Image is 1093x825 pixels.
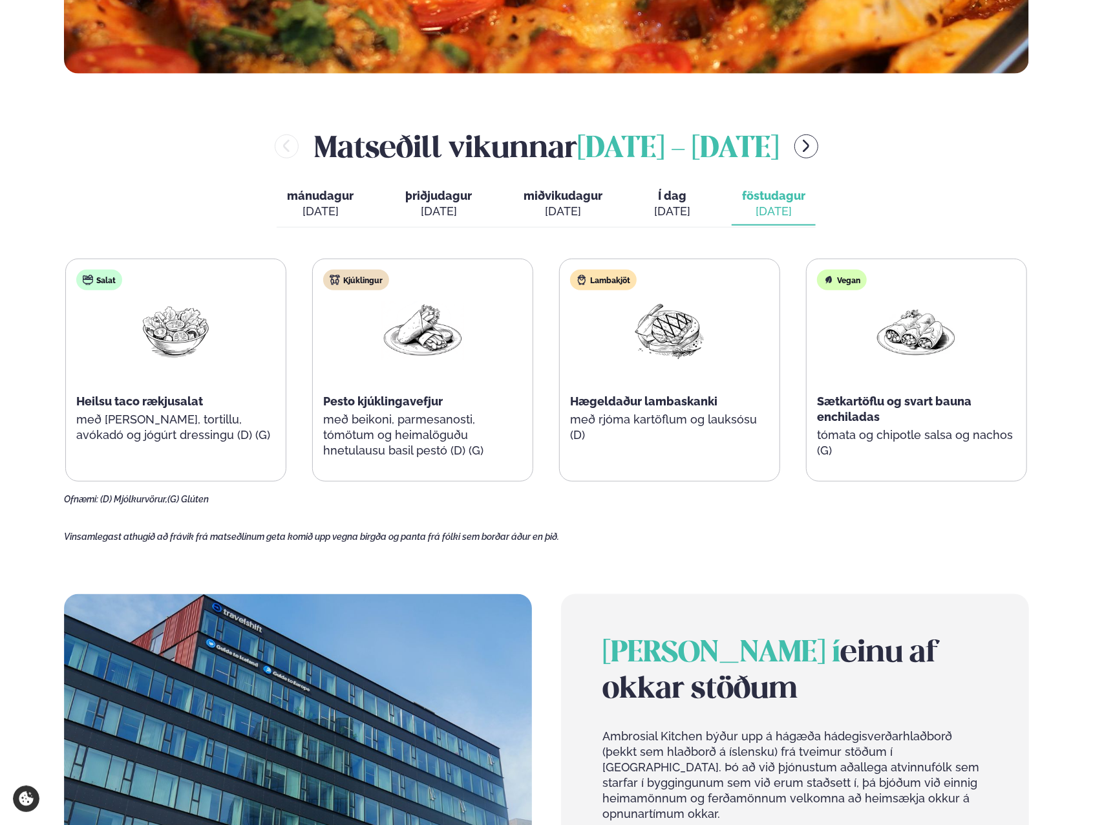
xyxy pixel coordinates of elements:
[395,183,482,226] button: þriðjudagur [DATE]
[330,275,340,285] img: chicken.svg
[405,189,472,202] span: þriðjudagur
[13,786,39,812] a: Cookie settings
[628,301,711,361] img: Beef-Meat.png
[134,301,217,361] img: Salad.png
[602,639,840,668] span: [PERSON_NAME] í
[381,301,464,361] img: Wraps.png
[742,189,805,202] span: föstudagur
[513,183,613,226] button: miðvikudagur [DATE]
[817,394,971,423] span: Sætkartöflu og svart bauna enchiladas
[602,729,988,822] p: Ambrosial Kitchen býður upp á hágæða hádegisverðarhlaðborð (þekkt sem hlaðborð á íslensku) frá tv...
[287,189,354,202] span: mánudagur
[817,270,867,290] div: Vegan
[275,134,299,158] button: menu-btn-left
[314,125,779,167] h2: Matseðill vikunnar
[76,270,122,290] div: Salat
[64,531,559,542] span: Vinsamlegast athugið að frávik frá matseðlinum geta komið upp vegna birgða og panta frá fólki sem...
[405,204,472,219] div: [DATE]
[100,494,167,504] span: (D) Mjólkurvörur,
[742,204,805,219] div: [DATE]
[76,394,203,408] span: Heilsu taco rækjusalat
[287,204,354,219] div: [DATE]
[654,204,690,219] div: [DATE]
[524,204,602,219] div: [DATE]
[875,301,958,361] img: Enchilada.png
[524,189,602,202] span: miðvikudagur
[570,394,717,408] span: Hægeldaður lambaskanki
[570,270,637,290] div: Lambakjöt
[823,275,834,285] img: Vegan.svg
[323,394,443,408] span: Pesto kjúklingavefjur
[83,275,93,285] img: salad.svg
[323,270,389,290] div: Kjúklingur
[644,183,701,226] button: Í dag [DATE]
[602,636,988,708] h2: einu af okkar stöðum
[654,188,690,204] span: Í dag
[817,427,1016,458] p: tómata og chipotle salsa og nachos (G)
[277,183,364,226] button: mánudagur [DATE]
[732,183,816,226] button: föstudagur [DATE]
[76,412,275,443] p: með [PERSON_NAME], tortillu, avókadó og jógúrt dressingu (D) (G)
[323,412,522,458] p: með beikoni, parmesanosti, tómötum og heimalöguðu hnetulausu basil pestó (D) (G)
[794,134,818,158] button: menu-btn-right
[167,494,209,504] span: (G) Glúten
[577,275,587,285] img: Lamb.svg
[64,494,98,504] span: Ofnæmi:
[570,412,769,443] p: með rjóma kartöflum og lauksósu (D)
[577,135,779,164] span: [DATE] - [DATE]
